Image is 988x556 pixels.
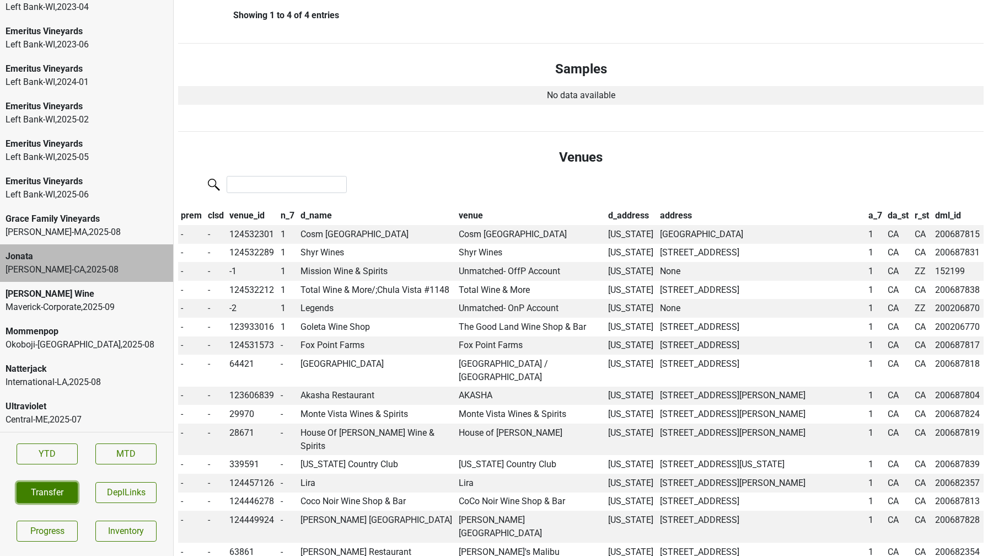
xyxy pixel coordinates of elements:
td: [STREET_ADDRESS][PERSON_NAME] [658,424,866,456]
td: 1 [866,474,885,493]
td: House Of [PERSON_NAME] Wine & Spirits [298,424,456,456]
button: Transfer [17,482,78,503]
td: 200687819 [932,424,984,456]
td: [GEOGRAPHIC_DATA] [298,355,456,387]
td: 339591 [227,455,278,474]
div: Jonata [6,250,168,263]
td: CA [912,474,932,493]
td: - [205,299,227,318]
td: 200687804 [932,387,984,405]
div: International-LA , 2025 - 08 [6,376,168,389]
td: Monte Vista Wines & Spirits [456,405,605,424]
td: CA [912,511,932,543]
td: No data available [178,86,984,105]
td: 124449924 [227,511,278,543]
td: [US_STATE] [606,225,658,244]
td: [GEOGRAPHIC_DATA] [658,225,866,244]
td: [US_STATE] [606,262,658,281]
td: CA [885,225,912,244]
th: dml_id: activate to sort column ascending [932,206,984,225]
td: 1 [278,262,298,281]
td: 1 [866,225,885,244]
td: 200687813 [932,493,984,511]
td: 123933016 [227,318,278,336]
td: - [205,405,227,424]
td: Shyr Wines [456,244,605,263]
div: Central-ME , 2025 - 07 [6,413,168,426]
td: [US_STATE] Country Club [298,455,456,474]
td: [STREET_ADDRESS] [658,493,866,511]
td: [US_STATE] [606,405,658,424]
td: 200687824 [932,405,984,424]
td: [US_STATE] [606,455,658,474]
td: CA [885,455,912,474]
td: 1 [866,455,885,474]
td: [STREET_ADDRESS] [658,318,866,336]
td: - [205,281,227,300]
td: - [178,511,205,543]
div: Natterjack [6,362,168,376]
span: -1 [229,266,237,276]
td: - [205,387,227,405]
div: Left Bank-WI , 2025 - 05 [6,151,168,164]
th: da_st: activate to sort column ascending [885,206,912,225]
td: CA [912,336,932,355]
td: CA [885,355,912,387]
div: [PERSON_NAME]-MA , 2025 - 08 [6,226,168,239]
td: [PERSON_NAME] [GEOGRAPHIC_DATA] [298,511,456,543]
td: Akasha Restaurant [298,387,456,405]
th: venue: activate to sort column ascending [456,206,605,225]
td: 200687817 [932,336,984,355]
td: 200687839 [932,455,984,474]
td: [US_STATE] [606,493,658,511]
div: Emeritus Vineyards [6,137,168,151]
td: CA [885,244,912,263]
td: 1 [278,225,298,244]
td: [STREET_ADDRESS] [658,244,866,263]
td: Coco Noir Wine Shop & Bar [298,493,456,511]
td: CA [912,387,932,405]
td: [US_STATE] [606,336,658,355]
td: [STREET_ADDRESS][PERSON_NAME] [658,387,866,405]
td: - [278,387,298,405]
td: 1 [278,244,298,263]
td: - [278,355,298,387]
td: 124457126 [227,474,278,493]
td: 1 [866,405,885,424]
td: - [205,318,227,336]
td: CA [912,405,932,424]
td: Goleta Wine Shop [298,318,456,336]
td: CA [885,262,912,281]
td: [US_STATE] [606,424,658,456]
td: - [278,405,298,424]
td: Cosm [GEOGRAPHIC_DATA] [456,225,605,244]
td: 152199 [932,262,984,281]
td: 28671 [227,424,278,456]
td: 64421 [227,355,278,387]
td: 1 [866,511,885,543]
td: Fox Point Farms [298,336,456,355]
div: Ultraviolet [6,400,168,413]
div: Mommenpop [6,325,168,338]
td: 124532301 [227,225,278,244]
td: 1 [278,281,298,300]
button: DeplLinks [95,482,157,503]
td: 1 [278,299,298,318]
td: [US_STATE] [606,474,658,493]
td: - [178,262,205,281]
td: Shyr Wines [298,244,456,263]
td: 1 [866,318,885,336]
td: 200682357 [932,474,984,493]
div: Left Bank-WI , 2023 - 04 [6,1,168,14]
td: CA [885,336,912,355]
td: [US_STATE] [606,281,658,300]
td: None [658,299,866,318]
td: - [178,355,205,387]
a: YTD [17,443,78,464]
td: 1 [866,336,885,355]
div: Left Bank-WI , 2023 - 06 [6,38,168,51]
th: r_st: activate to sort column ascending [912,206,932,225]
th: d_name: activate to sort column ascending [298,206,456,225]
td: House of [PERSON_NAME] [456,424,605,456]
td: - [178,225,205,244]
